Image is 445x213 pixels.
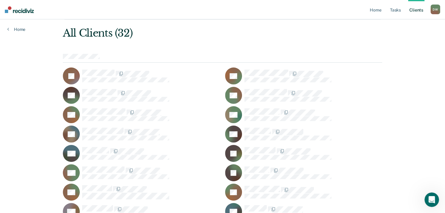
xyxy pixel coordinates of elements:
div: All Clients (32) [63,27,318,39]
button: DW [430,5,440,14]
div: D W [430,5,440,14]
a: Home [7,27,25,32]
img: Recidiviz [5,6,34,13]
iframe: Intercom live chat [424,192,439,207]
